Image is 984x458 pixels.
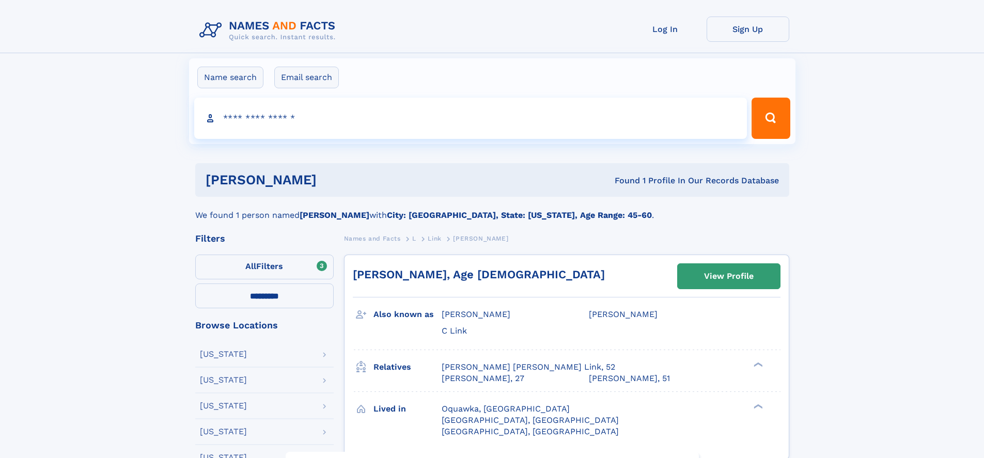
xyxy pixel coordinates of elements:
[751,403,763,409] div: ❯
[300,210,369,220] b: [PERSON_NAME]
[442,427,619,436] span: [GEOGRAPHIC_DATA], [GEOGRAPHIC_DATA]
[589,373,670,384] a: [PERSON_NAME], 51
[387,210,652,220] b: City: [GEOGRAPHIC_DATA], State: [US_STATE], Age Range: 45-60
[373,306,442,323] h3: Also known as
[412,235,416,242] span: L
[589,309,658,319] span: [PERSON_NAME]
[442,309,510,319] span: [PERSON_NAME]
[353,268,605,281] a: [PERSON_NAME], Age [DEMOGRAPHIC_DATA]
[274,67,339,88] label: Email search
[442,404,570,414] span: Oquawka, [GEOGRAPHIC_DATA]
[752,98,790,139] button: Search Button
[195,17,344,44] img: Logo Names and Facts
[206,173,466,186] h1: [PERSON_NAME]
[194,98,747,139] input: search input
[373,400,442,418] h3: Lived in
[197,67,263,88] label: Name search
[344,232,401,245] a: Names and Facts
[195,255,334,279] label: Filters
[373,358,442,376] h3: Relatives
[442,415,619,425] span: [GEOGRAPHIC_DATA], [GEOGRAPHIC_DATA]
[707,17,789,42] a: Sign Up
[200,402,247,410] div: [US_STATE]
[200,428,247,436] div: [US_STATE]
[412,232,416,245] a: L
[678,264,780,289] a: View Profile
[704,264,754,288] div: View Profile
[442,373,524,384] a: [PERSON_NAME], 27
[624,17,707,42] a: Log In
[428,235,441,242] span: Link
[245,261,256,271] span: All
[195,197,789,222] div: We found 1 person named with .
[751,361,763,368] div: ❯
[465,175,779,186] div: Found 1 Profile In Our Records Database
[453,235,508,242] span: [PERSON_NAME]
[442,326,467,336] span: C Link
[428,232,441,245] a: Link
[195,321,334,330] div: Browse Locations
[442,361,615,373] a: [PERSON_NAME] [PERSON_NAME] Link, 52
[200,376,247,384] div: [US_STATE]
[200,350,247,358] div: [US_STATE]
[195,234,334,243] div: Filters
